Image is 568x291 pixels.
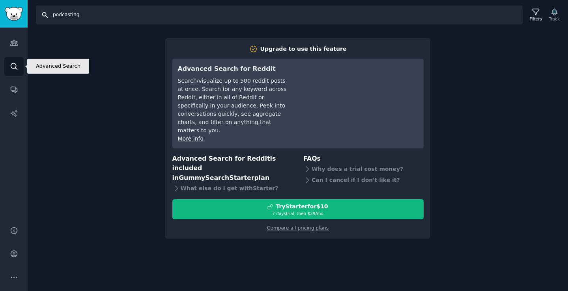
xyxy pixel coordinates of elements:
h3: Advanced Search for Reddit is included in plan [172,154,293,183]
h3: FAQs [303,154,424,164]
h3: Advanced Search for Reddit [178,64,289,74]
span: GummySearch Starter [179,174,254,182]
a: Compare all pricing plans [267,225,329,231]
div: Upgrade to use this feature [260,45,347,53]
img: GummySearch logo [5,7,23,21]
div: Filters [530,16,542,22]
div: Why does a trial cost money? [303,163,424,174]
div: Try Starter for $10 [276,202,328,211]
div: Can I cancel if I don't like it? [303,174,424,185]
a: More info [178,135,204,142]
iframe: YouTube video player [300,64,418,123]
div: Search/visualize up to 500 reddit posts at once. Search for any keyword across Reddit, either in ... [178,77,289,135]
input: Search Keyword [36,6,523,24]
div: 7 days trial, then $ 29 /mo [173,211,423,216]
button: TryStarterfor$107 daystrial, then $29/mo [172,199,424,219]
div: What else do I get with Starter ? [172,183,293,194]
